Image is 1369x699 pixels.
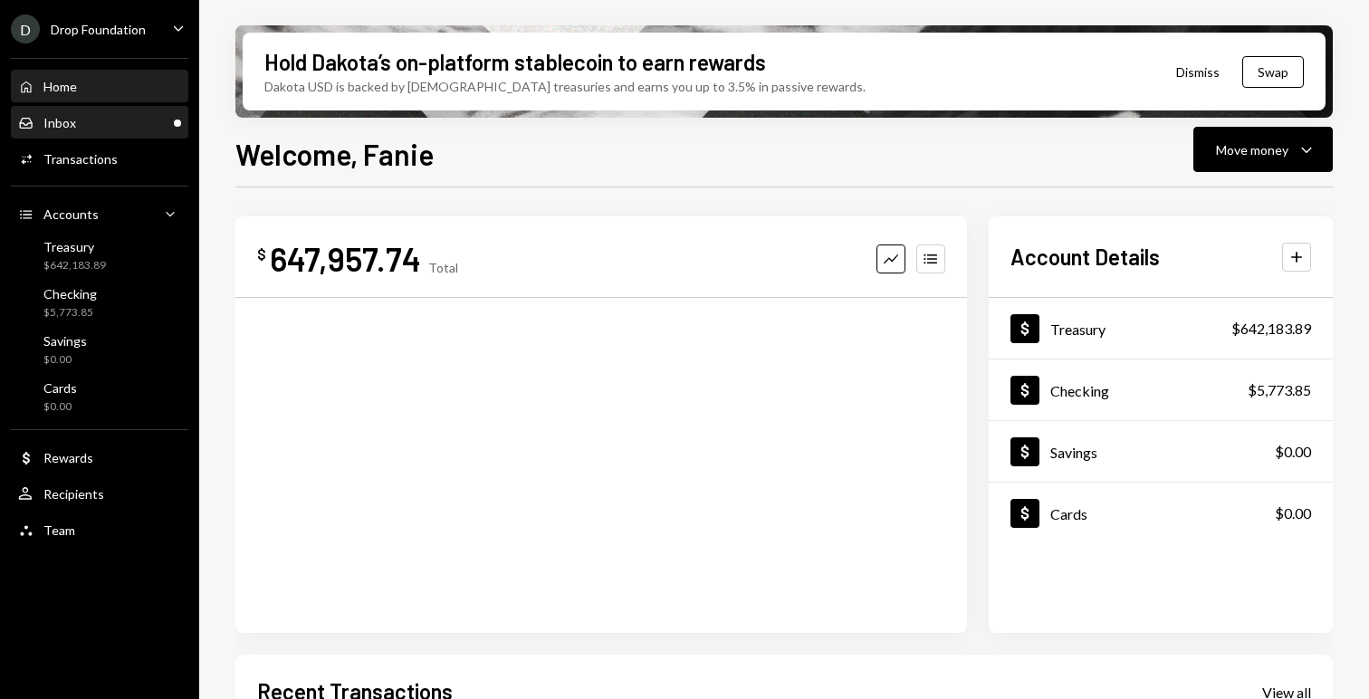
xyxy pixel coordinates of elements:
div: 647,957.74 [270,238,421,279]
div: Rewards [43,450,93,465]
div: Inbox [43,115,76,130]
div: $642,183.89 [1231,318,1311,340]
div: Drop Foundation [51,22,146,37]
h2: Account Details [1010,242,1160,272]
div: Savings [43,333,87,349]
a: Team [11,513,188,546]
div: Treasury [43,239,106,254]
h1: Welcome, Fanie [235,136,434,172]
div: Checking [43,286,97,302]
a: Inbox [11,106,188,139]
div: Home [43,79,77,94]
div: Move money [1216,140,1288,159]
a: Treasury$642,183.89 [989,298,1333,359]
div: Dakota USD is backed by [DEMOGRAPHIC_DATA] treasuries and earns you up to 3.5% in passive rewards. [264,77,866,96]
a: Savings$0.00 [989,421,1333,482]
a: Transactions [11,142,188,175]
a: Cards$0.00 [11,375,188,418]
div: $5,773.85 [43,305,97,321]
div: Hold Dakota’s on-platform stablecoin to earn rewards [264,47,766,77]
a: Accounts [11,197,188,230]
div: $0.00 [1275,441,1311,463]
div: Treasury [1050,321,1106,338]
div: Checking [1050,382,1109,399]
a: Checking$5,773.85 [989,359,1333,420]
div: Savings [1050,444,1097,461]
div: $ [257,245,266,263]
div: Cards [1050,505,1087,522]
div: $0.00 [43,352,87,368]
div: Transactions [43,151,118,167]
div: Accounts [43,206,99,222]
div: Team [43,522,75,538]
a: Home [11,70,188,102]
a: Rewards [11,441,188,474]
a: Checking$5,773.85 [11,281,188,324]
div: D [11,14,40,43]
div: $5,773.85 [1248,379,1311,401]
div: $0.00 [1275,503,1311,524]
div: Total [428,260,458,275]
a: Treasury$642,183.89 [11,234,188,277]
a: Recipients [11,477,188,510]
div: Cards [43,380,77,396]
div: Recipients [43,486,104,502]
a: Savings$0.00 [11,328,188,371]
button: Dismiss [1154,51,1242,93]
button: Swap [1242,56,1304,88]
a: Cards$0.00 [989,483,1333,543]
button: Move money [1193,127,1333,172]
div: $0.00 [43,399,77,415]
div: $642,183.89 [43,258,106,273]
